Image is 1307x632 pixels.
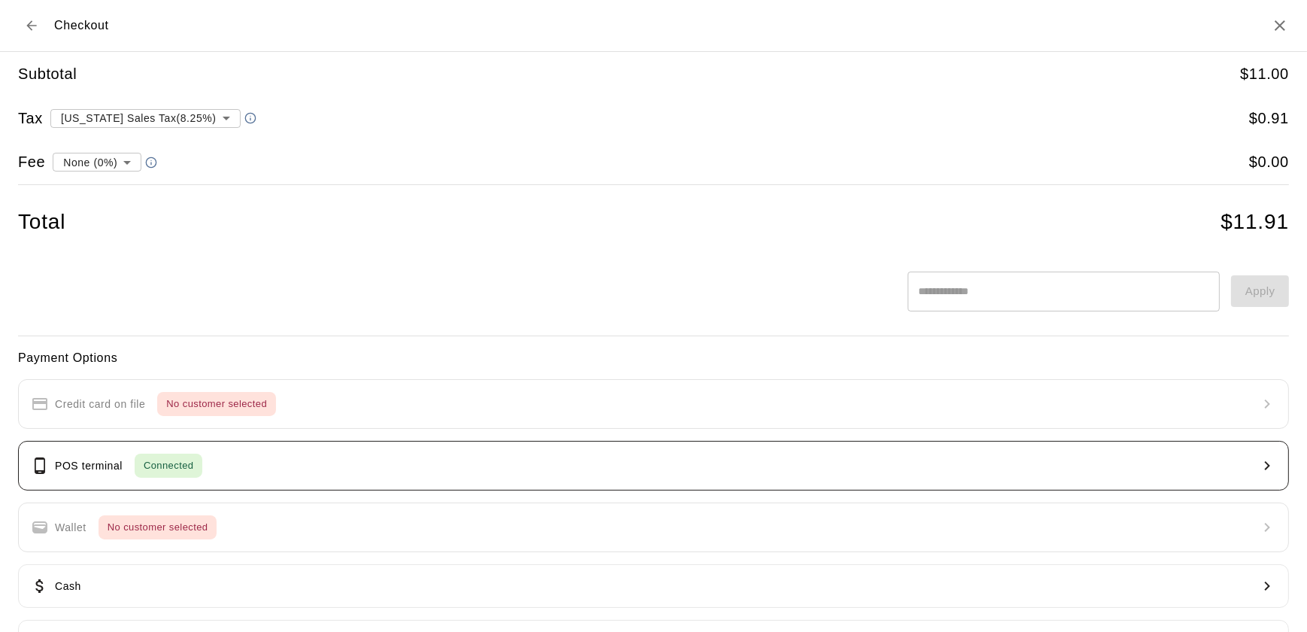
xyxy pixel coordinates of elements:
[1271,17,1289,35] button: Close
[18,64,77,84] h5: Subtotal
[55,458,123,474] p: POS terminal
[53,148,141,176] div: None (0%)
[18,152,45,172] h5: Fee
[135,457,202,475] span: Connected
[18,12,45,39] button: Back to cart
[1249,108,1289,129] h5: $ 0.91
[18,441,1289,491] button: POS terminalConnected
[50,104,241,132] div: [US_STATE] Sales Tax ( 8.25 %)
[18,12,109,39] div: Checkout
[18,348,1289,368] h6: Payment Options
[55,579,81,594] p: Cash
[18,564,1289,608] button: Cash
[1221,209,1289,235] h4: $ 11.91
[18,209,65,235] h4: Total
[1240,64,1289,84] h5: $ 11.00
[1249,152,1289,172] h5: $ 0.00
[18,108,43,129] h5: Tax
